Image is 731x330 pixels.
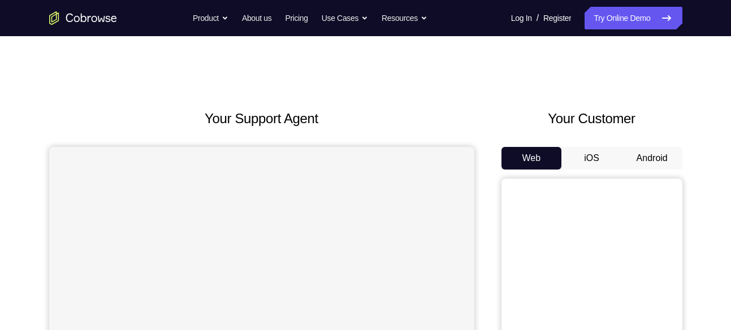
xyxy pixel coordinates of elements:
[585,7,682,29] a: Try Online Demo
[561,147,622,170] button: iOS
[193,7,228,29] button: Product
[285,7,308,29] a: Pricing
[382,7,427,29] button: Resources
[49,11,117,25] a: Go to the home page
[501,147,562,170] button: Web
[543,7,571,29] a: Register
[501,108,682,129] h2: Your Customer
[537,11,539,25] span: /
[242,7,271,29] a: About us
[511,7,532,29] a: Log In
[322,7,368,29] button: Use Cases
[49,108,474,129] h2: Your Support Agent
[622,147,682,170] button: Android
